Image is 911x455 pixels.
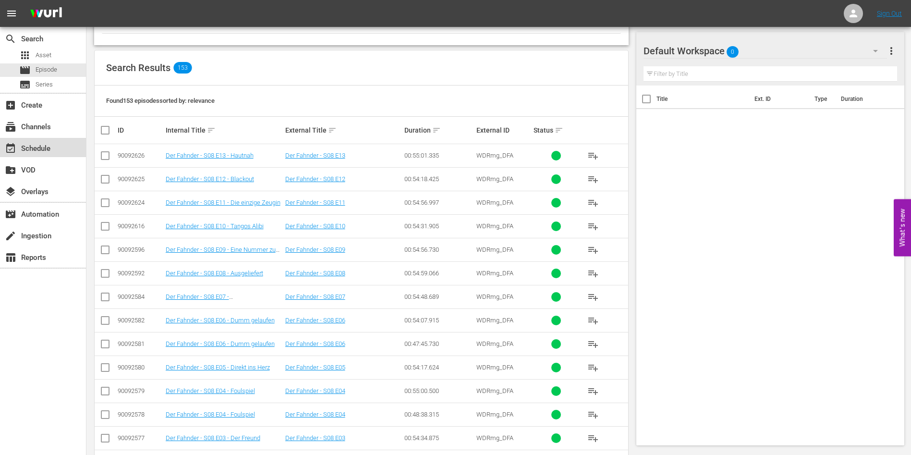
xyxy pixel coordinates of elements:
[587,385,599,397] span: playlist_add
[656,86,749,112] th: Title
[166,387,255,394] a: Der Fahnder - S08 E04 - Foulspiel
[118,152,163,159] div: 90092626
[877,10,902,17] a: Sign Out
[582,262,605,285] button: playlist_add
[285,387,345,394] a: Der Fahnder - S08 E04
[118,222,163,230] div: 90092616
[118,293,163,300] div: 90092584
[587,221,599,232] span: playlist_add
[166,270,263,277] a: Der Fahnder - S08 E08 - Ausgeliefert
[5,252,16,263] span: Reports
[19,64,31,76] span: Episode
[404,222,473,230] div: 00:54:31.905
[19,49,31,61] span: Asset
[285,434,345,442] a: Der Fahnder - S08 E03
[404,434,473,442] div: 00:54:34.875
[476,293,513,300] span: WDRmg_DFA
[106,62,170,74] span: Search Results
[476,364,513,371] span: WDRmg_DFA
[118,199,163,206] div: 90092624
[285,270,345,277] a: Der Fahnder - S08 E08
[36,65,57,74] span: Episode
[476,411,513,418] span: WDRmg_DFA
[118,411,163,418] div: 90092578
[328,126,337,135] span: sort
[476,270,513,277] span: WDRmg_DFA
[118,317,163,324] div: 90092582
[166,434,260,442] a: Der Fahnder - S08 E03 - Der Freund
[285,124,402,136] div: External Title
[404,411,473,418] div: 00:48:38.315
[404,199,473,206] div: 00:54:56.997
[582,332,605,356] button: playlist_add
[587,244,599,256] span: playlist_add
[166,364,270,371] a: Der Fahnder - S08 E05 - Direkt ins Herz
[587,409,599,420] span: playlist_add
[166,199,280,206] a: Der Fahnder - S08 E11 - Die einzige Zeugin
[582,215,605,238] button: playlist_add
[894,199,911,256] button: Open Feedback Widget
[166,222,264,230] a: Der Fahnder - S08 E10 - Tangos Alibi
[166,152,254,159] a: Der Fahnder - S08 E13 - Hautnah
[727,42,739,62] span: 0
[166,124,282,136] div: Internal Title
[5,99,16,111] span: Create
[476,246,513,253] span: WDRmg_DFA
[587,362,599,373] span: playlist_add
[886,39,897,62] button: more_vert
[404,340,473,347] div: 00:47:45.730
[5,143,16,154] span: Schedule
[404,387,473,394] div: 00:55:00.500
[809,86,835,112] th: Type
[5,164,16,176] span: VOD
[5,33,16,45] span: Search
[285,340,345,347] a: Der Fahnder - S08 E06
[587,173,599,185] span: playlist_add
[118,270,163,277] div: 90092592
[5,121,16,133] span: Channels
[404,246,473,253] div: 00:54:56.730
[886,45,897,57] span: more_vert
[36,80,53,89] span: Series
[5,209,16,220] span: Automation
[534,124,579,136] div: Status
[118,364,163,371] div: 90092580
[476,317,513,324] span: WDRmg_DFA
[285,364,345,371] a: Der Fahnder - S08 E05
[166,246,279,260] a: Der Fahnder - S08 E09 - Eine Nummer zu groß
[23,2,69,25] img: ans4CAIJ8jUAAAAAAAAAAAAAAAAAAAAAAAAgQb4GAAAAAAAAAAAAAAAAAAAAAAAAJMjXAAAAAAAAAAAAAAAAAAAAAAAAgAT5G...
[476,126,531,134] div: External ID
[118,175,163,183] div: 90092625
[404,124,473,136] div: Duration
[835,86,893,112] th: Duration
[404,175,473,183] div: 00:54:18.425
[5,186,16,197] span: Overlays
[749,86,809,112] th: Ext. ID
[476,434,513,442] span: WDRmg_DFA
[404,317,473,324] div: 00:54:07.915
[582,285,605,308] button: playlist_add
[285,222,345,230] a: Der Fahnder - S08 E10
[404,364,473,371] div: 00:54:17.624
[587,268,599,279] span: playlist_add
[166,411,255,418] a: Der Fahnder - S08 E04 - Foulspiel
[582,168,605,191] button: playlist_add
[285,152,345,159] a: Der Fahnder - S08 E13
[476,387,513,394] span: WDRmg_DFA
[6,8,17,19] span: menu
[207,126,216,135] span: sort
[587,197,599,209] span: playlist_add
[587,291,599,303] span: playlist_add
[587,150,599,161] span: playlist_add
[582,238,605,261] button: playlist_add
[36,50,51,60] span: Asset
[285,411,345,418] a: Der Fahnder - S08 E04
[118,387,163,394] div: 90092579
[285,317,345,324] a: Der Fahnder - S08 E06
[404,293,473,300] div: 00:54:48.689
[476,175,513,183] span: WDRmg_DFA
[582,427,605,450] button: playlist_add
[285,246,345,253] a: Der Fahnder - S08 E09
[173,62,192,74] span: 153
[582,309,605,332] button: playlist_add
